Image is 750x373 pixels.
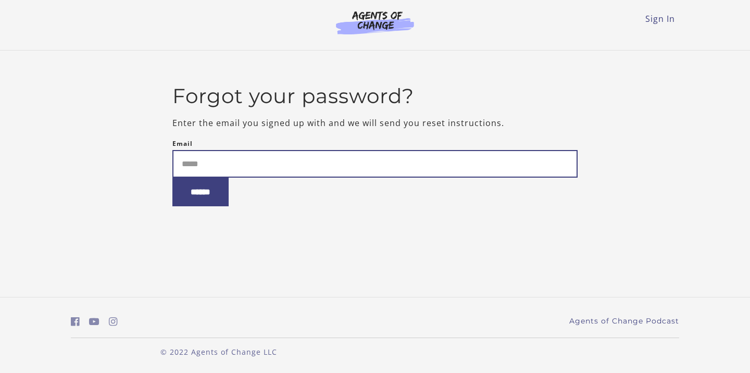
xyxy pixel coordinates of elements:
[71,346,367,357] p: © 2022 Agents of Change LLC
[325,10,425,34] img: Agents of Change Logo
[569,316,679,327] a: Agents of Change Podcast
[172,84,578,108] h2: Forgot your password?
[109,314,118,329] a: https://www.instagram.com/agentsofchangeprep/ (Open in a new window)
[172,138,193,150] label: Email
[645,13,675,24] a: Sign In
[109,317,118,327] i: https://www.instagram.com/agentsofchangeprep/ (Open in a new window)
[89,314,99,329] a: https://www.youtube.com/c/AgentsofChangeTestPrepbyMeaganMitchell (Open in a new window)
[71,317,80,327] i: https://www.facebook.com/groups/aswbtestprep (Open in a new window)
[172,117,578,129] p: Enter the email you signed up with and we will send you reset instructions.
[71,314,80,329] a: https://www.facebook.com/groups/aswbtestprep (Open in a new window)
[89,317,99,327] i: https://www.youtube.com/c/AgentsofChangeTestPrepbyMeaganMitchell (Open in a new window)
